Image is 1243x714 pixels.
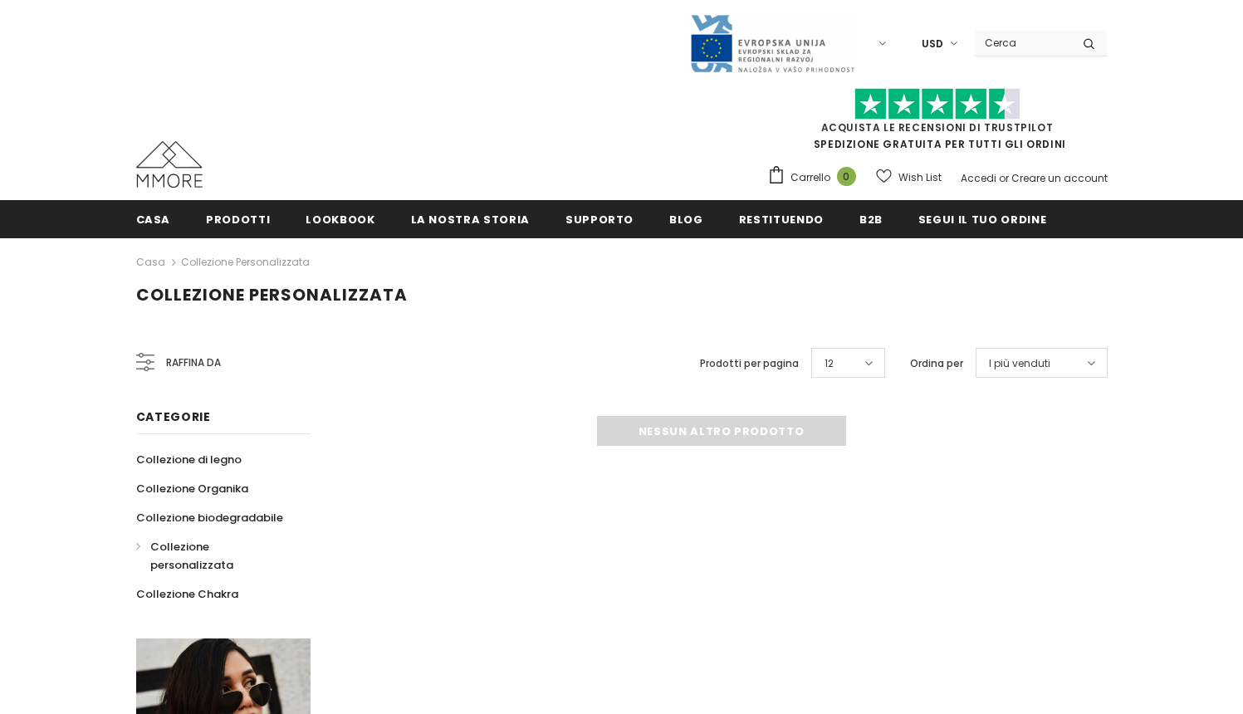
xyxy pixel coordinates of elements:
[922,36,943,52] span: USD
[136,474,248,503] a: Collezione Organika
[136,586,238,602] span: Collezione Chakra
[790,169,830,186] span: Carrello
[136,408,211,425] span: Categorie
[669,200,703,237] a: Blog
[854,88,1020,120] img: Fidati di Pilot Stars
[181,255,310,269] a: Collezione personalizzata
[825,355,834,372] span: 12
[739,200,824,237] a: Restituendo
[767,95,1108,151] span: SPEDIZIONE GRATUITA PER TUTTI GLI ORDINI
[689,36,855,50] a: Javni Razpis
[136,200,171,237] a: Casa
[999,171,1009,185] span: or
[306,212,374,227] span: Lookbook
[876,163,942,192] a: Wish List
[206,200,270,237] a: Prodotti
[136,532,292,580] a: Collezione personalizzata
[565,212,634,227] span: supporto
[136,510,283,526] span: Collezione biodegradabile
[910,355,963,372] label: Ordina per
[975,31,1070,55] input: Search Site
[669,212,703,227] span: Blog
[306,200,374,237] a: Lookbook
[989,355,1050,372] span: I più venduti
[961,171,996,185] a: Accedi
[136,445,242,474] a: Collezione di legno
[898,169,942,186] span: Wish List
[136,141,203,188] img: Casi MMORE
[859,200,883,237] a: B2B
[136,503,283,532] a: Collezione biodegradabile
[136,283,408,306] span: Collezione personalizzata
[166,354,221,372] span: Raffina da
[700,355,799,372] label: Prodotti per pagina
[689,13,855,74] img: Javni Razpis
[837,167,856,186] span: 0
[136,452,242,467] span: Collezione di legno
[1011,171,1108,185] a: Creare un account
[821,120,1054,134] a: Acquista le recensioni di TrustPilot
[411,200,530,237] a: La nostra storia
[136,481,248,496] span: Collezione Organika
[136,252,165,272] a: Casa
[136,580,238,609] a: Collezione Chakra
[859,212,883,227] span: B2B
[739,212,824,227] span: Restituendo
[918,212,1046,227] span: Segui il tuo ordine
[150,539,233,573] span: Collezione personalizzata
[206,212,270,227] span: Prodotti
[767,165,864,190] a: Carrello 0
[136,212,171,227] span: Casa
[565,200,634,237] a: supporto
[918,200,1046,237] a: Segui il tuo ordine
[411,212,530,227] span: La nostra storia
